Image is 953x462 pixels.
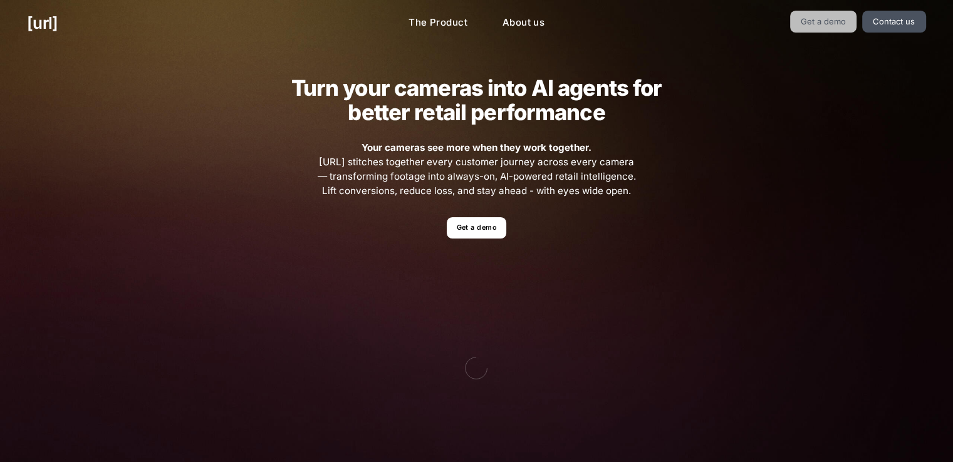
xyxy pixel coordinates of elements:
[862,11,926,33] a: Contact us
[362,141,591,153] strong: Your cameras see more when they work together.
[447,217,506,239] a: Get a demo
[492,11,555,35] a: About us
[27,11,58,35] a: [URL]
[790,11,857,33] a: Get a demo
[398,11,477,35] a: The Product
[316,141,638,198] span: [URL] stitches together every customer journey across every camera — transforming footage into al...
[271,76,681,125] h2: Turn your cameras into AI agents for better retail performance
